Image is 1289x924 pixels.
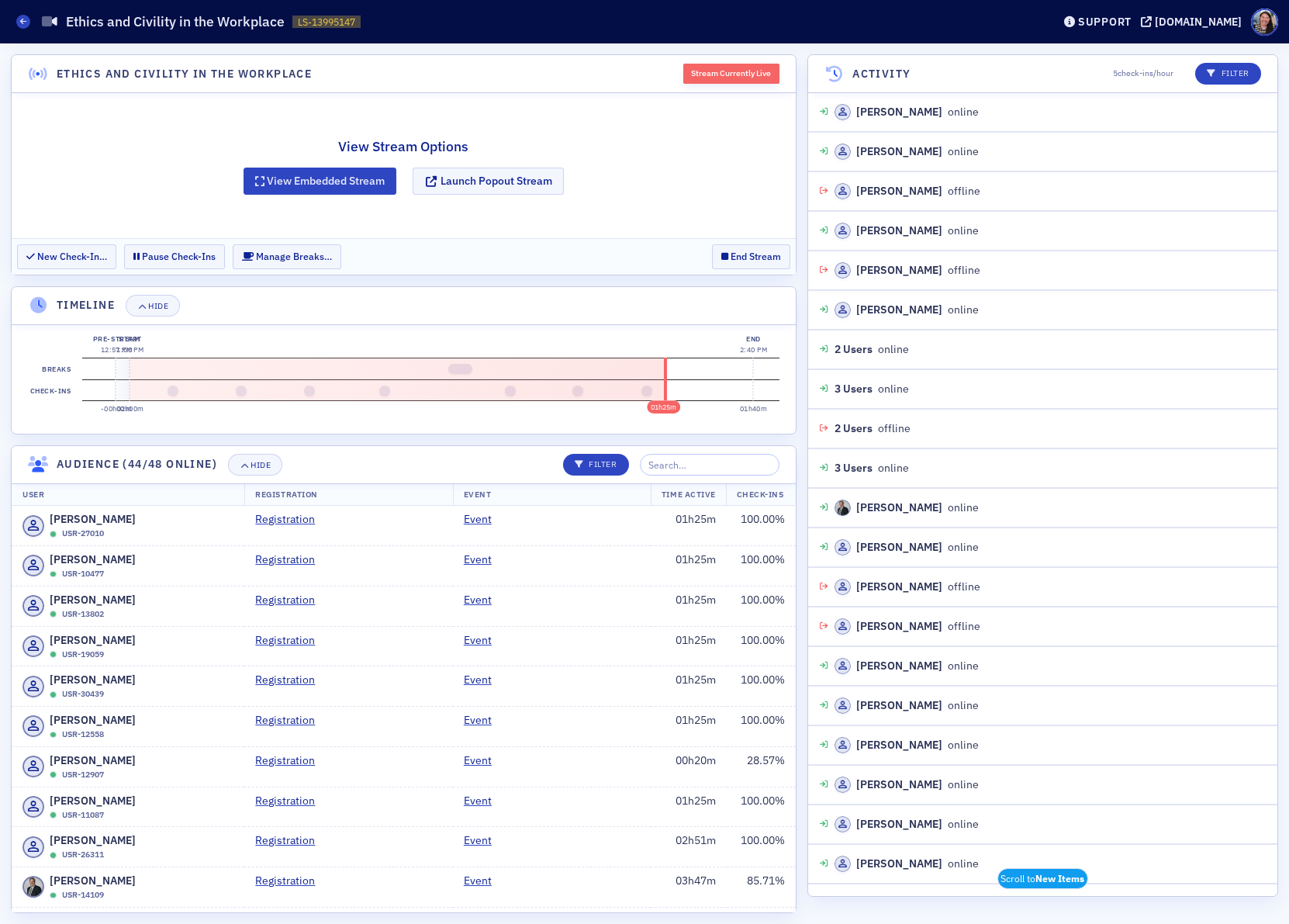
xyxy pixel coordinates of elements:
th: Registration [244,483,452,507]
div: [PERSON_NAME] [856,302,942,318]
button: Hide [126,295,180,317]
a: Event [464,592,503,608]
div: Pre-stream [93,334,140,344]
div: Hide [148,302,168,310]
button: Pause Check-Ins [124,244,225,268]
div: Online [50,812,57,818]
td: 100.00 % [727,787,796,827]
div: Online [50,892,57,899]
a: Event [464,672,503,688]
h1: Ethics and Civility in the Workplace [66,12,285,31]
div: [PERSON_NAME] [856,618,942,635]
a: Registration [255,873,327,889]
span: USR-13802 [62,608,104,621]
td: 01h25m [651,586,727,626]
button: Launch Popout Stream [413,168,564,195]
td: 100.00 % [727,626,796,666]
span: USR-19059 [62,649,104,661]
td: 100.00 % [727,506,796,545]
td: 01h25m [651,707,727,747]
div: Online [50,691,57,698]
div: [PERSON_NAME] [856,777,942,793]
a: Registration [255,552,327,568]
div: Online [50,852,57,859]
div: online [835,302,979,318]
span: Profile [1251,9,1278,36]
div: online [835,658,979,674]
th: Check-Ins [726,483,795,507]
td: 01h25m [651,626,727,666]
td: 100.00 % [727,586,796,626]
a: Event [464,552,503,568]
div: End [740,334,767,344]
div: Hide [251,461,271,469]
time: 12:57 PM [101,345,133,354]
div: online [835,500,979,516]
span: Scroll to [997,868,1088,889]
button: Filter [563,454,629,476]
div: [PERSON_NAME] [856,697,942,714]
span: 3 Users [835,381,873,397]
span: [PERSON_NAME] [50,753,136,769]
a: Registration [255,672,327,688]
td: 01h25m [651,546,727,587]
button: Manage Breaks… [233,244,341,268]
time: 00h00m [116,404,144,413]
h2: View Stream Options [244,137,565,157]
input: Search… [640,454,779,476]
label: Breaks [40,358,74,380]
time: 01h25m [651,403,676,411]
div: [PERSON_NAME] [856,500,942,516]
div: online [835,539,979,555]
button: New Check-In… [17,244,116,268]
a: Registration [255,832,327,849]
div: online [835,223,979,239]
a: Event [464,511,503,528]
span: online [878,460,909,476]
div: [PERSON_NAME] [856,856,942,872]
div: [PERSON_NAME] [856,183,942,199]
button: [DOMAIN_NAME] [1141,16,1247,27]
div: [PERSON_NAME] [856,816,942,832]
td: 100.00 % [727,546,796,587]
span: 5 check-ins/hour [1113,67,1173,80]
div: online [835,697,979,714]
span: [PERSON_NAME] [50,873,136,889]
div: Start [116,334,143,344]
span: LS-13995147 [298,16,355,29]
div: offline [835,618,980,635]
td: 01h25m [651,666,727,707]
button: Hide [228,454,282,476]
button: End Stream [712,244,790,268]
span: 3 Users [835,460,873,476]
a: Event [464,753,503,769]
span: USR-27010 [62,528,104,540]
div: [PERSON_NAME] [856,144,942,160]
div: online [835,104,979,120]
button: Filter [1195,63,1261,85]
div: Online [50,732,57,739]
a: Event [464,712,503,728]
td: 28.57 % [727,746,796,787]
th: User [12,483,244,507]
label: Check-ins [27,380,74,402]
span: [PERSON_NAME] [50,832,136,849]
div: [PERSON_NAME] [856,737,942,753]
a: Registration [255,753,327,769]
div: [DOMAIN_NAME] [1155,15,1242,29]
div: Online [50,651,57,658]
span: [PERSON_NAME] [50,672,136,688]
a: Event [464,832,503,849]
a: Registration [255,511,327,528]
span: [PERSON_NAME] [50,552,136,568]
td: 00h20m [651,746,727,787]
th: Time Active [651,483,727,507]
span: USR-26311 [62,849,104,861]
div: [PERSON_NAME] [856,223,942,239]
span: USR-10477 [62,568,104,580]
h4: Activity [852,66,911,82]
span: 2 Users [835,341,873,358]
span: USR-14109 [62,889,104,902]
a: Event [464,632,503,649]
strong: New Items [1035,872,1084,884]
